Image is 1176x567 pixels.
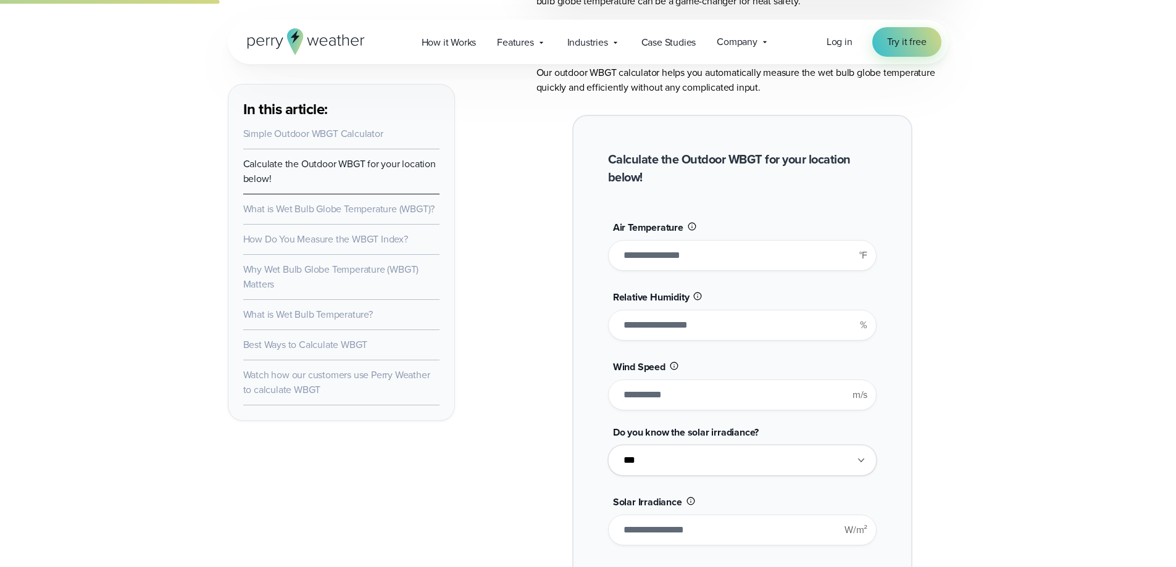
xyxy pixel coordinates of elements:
a: Try it free [872,27,941,57]
a: Why Wet Bulb Globe Temperature (WBGT) Matters [243,262,419,291]
a: What is Wet Bulb Temperature? [243,307,373,321]
p: Our outdoor WBGT calculator helps you automatically measure the wet bulb globe temperature quickl... [536,65,949,95]
span: Company [717,35,757,49]
a: How Do You Measure the WBGT Index? [243,232,408,246]
a: How it Works [411,30,487,55]
a: Calculate the Outdoor WBGT for your location below! [243,157,436,186]
a: Watch how our customers use Perry Weather to calculate WBGT [243,368,430,397]
span: Relative Humidity [613,290,690,304]
span: Wind Speed [613,360,665,374]
h3: In this article: [243,99,440,119]
span: Industries [567,35,608,50]
a: Simple Outdoor WBGT Calculator [243,126,383,141]
a: Log in [827,35,853,49]
a: What is Wet Bulb Globe Temperature (WBGT)? [243,202,435,216]
span: Features [497,35,533,50]
span: Do you know the solar irradiance? [613,425,759,439]
span: Air Temperature [613,220,683,234]
span: Case Studies [641,35,696,50]
span: Try it free [887,35,927,49]
h2: Calculate the Outdoor WBGT for your location below! [608,151,877,186]
span: Solar Irradiance [613,495,682,509]
a: Case Studies [631,30,707,55]
span: How it Works [422,35,477,50]
a: Best Ways to Calculate WBGT [243,337,368,352]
